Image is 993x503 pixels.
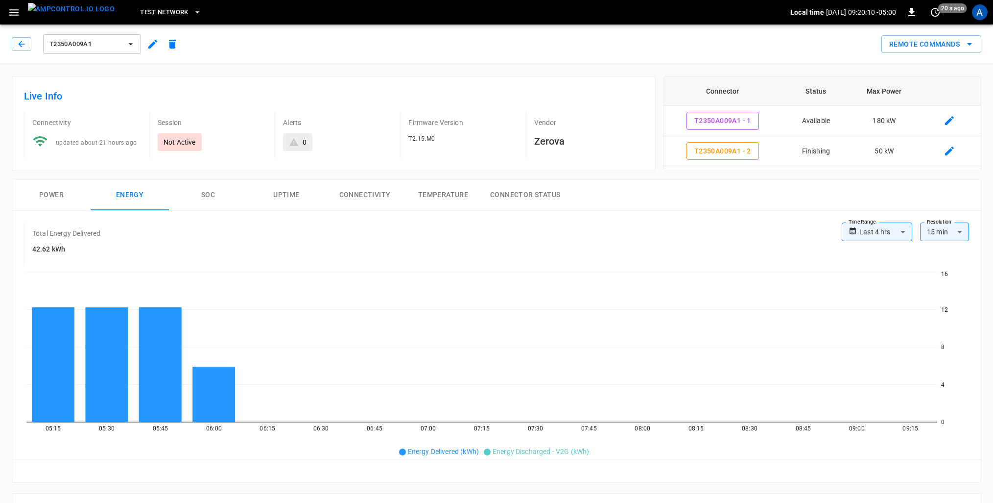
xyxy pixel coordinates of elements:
[742,425,757,432] tspan: 08:30
[326,179,404,211] button: Connectivity
[534,133,643,149] h6: Zerova
[902,425,918,432] tspan: 09:15
[938,3,967,13] span: 20 s ago
[313,425,329,432] tspan: 06:30
[849,425,865,432] tspan: 09:00
[408,118,518,127] p: Firmware Version
[28,3,115,15] img: ampcontrol.io logo
[941,306,948,313] tspan: 12
[421,425,436,432] tspan: 07:00
[927,4,943,20] button: set refresh interval
[581,425,597,432] tspan: 07:45
[43,34,141,54] button: T2350A009A1
[260,425,275,432] tspan: 06:15
[635,425,650,432] tspan: 08:00
[136,3,205,22] button: Test Network
[796,425,811,432] tspan: 08:45
[941,419,945,426] tspan: 0
[851,136,918,167] td: 50 kW
[851,106,918,136] td: 180 kW
[367,425,382,432] tspan: 06:45
[528,425,544,432] tspan: 07:30
[482,179,568,211] button: Connector Status
[493,448,589,455] span: Energy Discharged - V2G (kWh)
[303,137,307,147] div: 0
[688,425,704,432] tspan: 08:15
[283,118,392,127] p: Alerts
[534,118,643,127] p: Vendor
[881,35,981,53] button: Remote Commands
[49,39,122,50] span: T2350A009A1
[99,425,115,432] tspan: 05:30
[32,228,100,238] p: Total Energy Delivered
[851,76,918,106] th: Max Power
[56,139,137,146] span: updated about 21 hours ago
[859,223,912,241] div: Last 4 hrs
[941,271,948,277] tspan: 16
[169,179,247,211] button: SOC
[32,118,142,127] p: Connectivity
[664,76,981,226] table: connector table
[91,179,169,211] button: Energy
[664,76,781,106] th: Connector
[972,4,988,20] div: profile-icon
[920,223,969,241] div: 15 min
[408,448,479,455] span: Energy Delivered (kWh)
[408,135,435,142] span: T2.15.M0
[881,35,981,53] div: remote commands options
[24,88,643,104] h6: Live Info
[849,218,876,226] label: Time Range
[247,179,326,211] button: Uptime
[12,179,91,211] button: Power
[781,76,851,106] th: Status
[941,344,945,351] tspan: 8
[158,118,267,127] p: Session
[46,425,61,432] tspan: 05:15
[927,218,951,226] label: Resolution
[206,425,222,432] tspan: 06:00
[686,142,759,160] button: T2350A009A1 - 2
[790,7,824,17] p: Local time
[781,106,851,136] td: Available
[851,166,918,197] td: -
[826,7,896,17] p: [DATE] 09:20:10 -05:00
[781,166,851,197] td: Unavailable
[164,137,196,147] p: Not Active
[32,244,100,255] h6: 42.62 kWh
[404,179,482,211] button: Temperature
[686,112,759,130] button: T2350A009A1 - 1
[140,7,188,18] span: Test Network
[941,381,945,388] tspan: 4
[474,425,490,432] tspan: 07:15
[781,136,851,167] td: Finishing
[153,425,168,432] tspan: 05:45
